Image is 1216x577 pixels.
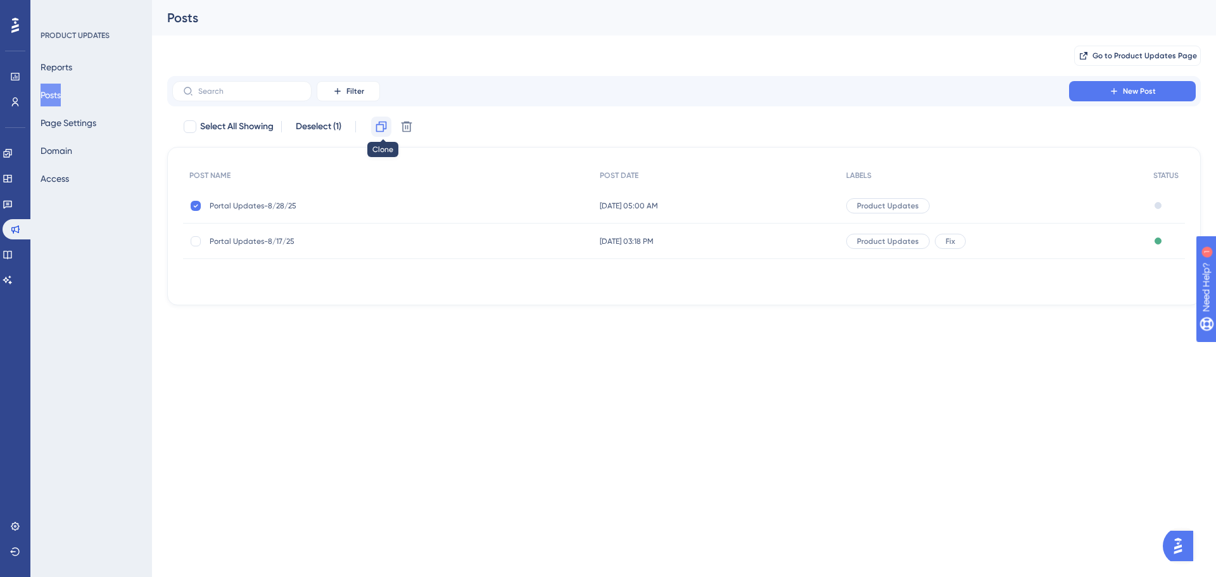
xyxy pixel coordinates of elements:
span: Deselect (1) [296,119,341,134]
input: Search [198,87,301,96]
span: [DATE] 03:18 PM [600,236,654,246]
span: Filter [346,86,364,96]
span: New Post [1123,86,1156,96]
div: 1 [88,6,92,16]
span: POST NAME [189,170,231,181]
span: Product Updates [857,201,919,211]
div: PRODUCT UPDATES [41,30,110,41]
div: Posts [167,9,1169,27]
button: Go to Product Updates Page [1074,46,1201,66]
span: Fix [946,236,955,246]
button: Filter [317,81,380,101]
span: Select All Showing [200,119,274,134]
span: [DATE] 05:00 AM [600,201,658,211]
span: Product Updates [857,236,919,246]
span: Portal Updates-8/28/25 [210,201,412,211]
span: Go to Product Updates Page [1092,51,1197,61]
span: LABELS [846,170,871,181]
span: Need Help? [30,3,79,18]
button: Access [41,167,69,190]
button: New Post [1069,81,1196,101]
span: STATUS [1153,170,1179,181]
span: Portal Updates-8/17/25 [210,236,412,246]
button: Deselect (1) [289,115,348,138]
button: Page Settings [41,111,96,134]
button: Posts [41,84,61,106]
iframe: UserGuiding AI Assistant Launcher [1163,527,1201,565]
button: Reports [41,56,72,79]
button: Domain [41,139,72,162]
span: POST DATE [600,170,638,181]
